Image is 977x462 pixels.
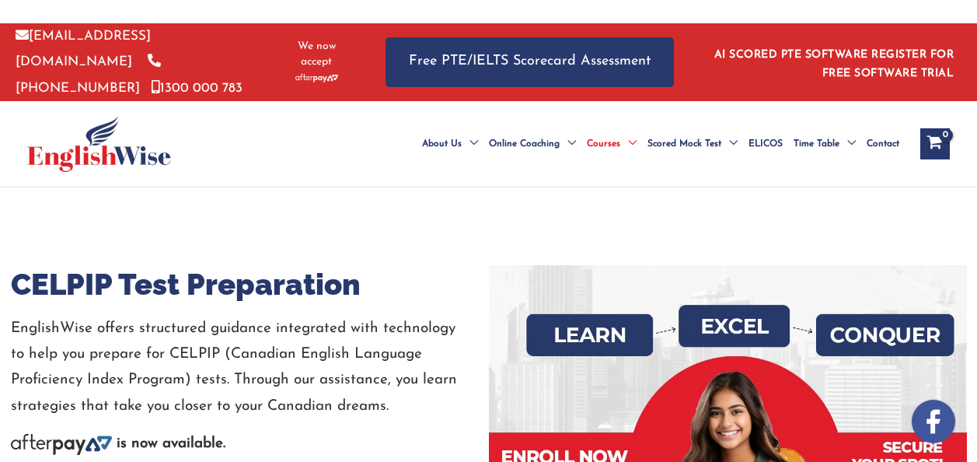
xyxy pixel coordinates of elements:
[867,117,899,171] span: Contact
[839,117,856,171] span: Menu Toggle
[295,74,338,82] img: Afterpay-Logo
[117,436,225,451] b: is now available.
[587,117,620,171] span: Courses
[560,117,576,171] span: Menu Toggle
[920,128,950,159] a: View Shopping Cart, empty
[642,117,743,171] a: Scored Mock TestMenu Toggle
[462,117,478,171] span: Menu Toggle
[11,434,112,455] img: Afterpay-Logo
[788,117,861,171] a: Time TableMenu Toggle
[705,37,961,87] aside: Header Widget 1
[620,117,637,171] span: Menu Toggle
[748,117,783,171] span: ELICOS
[16,30,151,68] a: [EMAIL_ADDRESS][DOMAIN_NAME]
[861,117,905,171] a: Contact
[483,117,581,171] a: Online CoachingMenu Toggle
[489,117,560,171] span: Online Coaching
[152,82,243,95] a: 1300 000 783
[721,117,738,171] span: Menu Toggle
[581,117,642,171] a: CoursesMenu Toggle
[743,117,788,171] a: ELICOS
[287,39,347,70] span: We now accept
[422,117,462,171] span: About Us
[714,49,954,79] a: AI SCORED PTE SOFTWARE REGISTER FOR FREE SOFTWARE TRIAL
[16,55,161,94] a: [PHONE_NUMBER]
[386,37,674,86] a: Free PTE/IELTS Scorecard Assessment
[11,316,489,419] p: EnglishWise offers structured guidance integrated with technology to help you prepare for CELPIP ...
[406,117,905,171] nav: Site Navigation: Main Menu
[11,265,489,304] h1: CELPIP Test Preparation
[912,400,955,443] img: white-facebook.png
[417,117,483,171] a: About UsMenu Toggle
[794,117,839,171] span: Time Table
[647,117,721,171] span: Scored Mock Test
[27,116,171,172] img: cropped-ew-logo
